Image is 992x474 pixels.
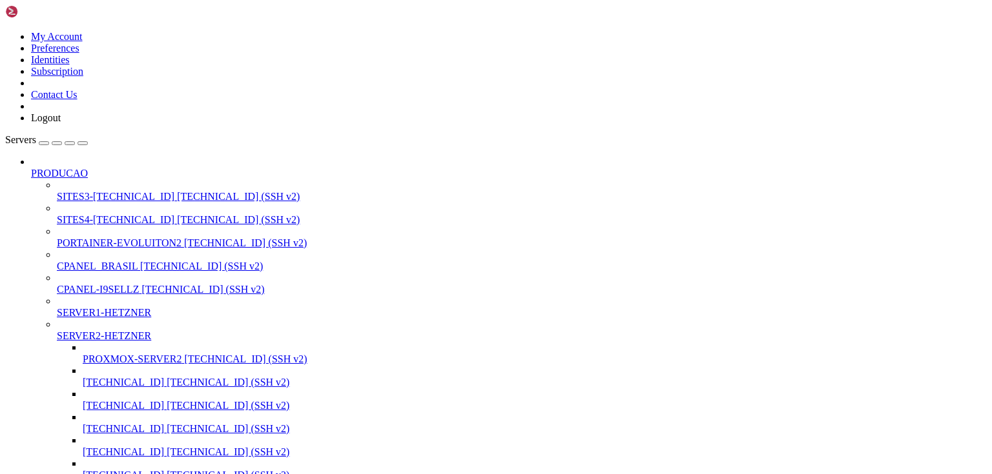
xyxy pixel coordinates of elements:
[57,249,987,272] li: CPANEL_BRASIL [TECHNICAL_ID] (SSH v2)
[83,446,987,458] a: [TECHNICAL_ID] [TECHNICAL_ID] (SSH v2)
[83,365,987,388] li: [TECHNICAL_ID] [TECHNICAL_ID] (SSH v2)
[31,31,83,42] a: My Account
[83,400,987,411] a: [TECHNICAL_ID] [TECHNICAL_ID] (SSH v2)
[57,261,987,272] a: CPANEL_BRASIL [TECHNICAL_ID] (SSH v2)
[31,168,88,179] span: PRODUCAO
[83,377,987,388] a: [TECHNICAL_ID] [TECHNICAL_ID] (SSH v2)
[5,5,79,18] img: Shellngn
[83,435,987,458] li: [TECHNICAL_ID] [TECHNICAL_ID] (SSH v2)
[57,214,174,225] span: SITES4-[TECHNICAL_ID]
[177,214,300,225] span: [TECHNICAL_ID] (SSH v2)
[57,307,151,318] span: SERVER1-HETZNER
[83,388,987,411] li: [TECHNICAL_ID] [TECHNICAL_ID] (SSH v2)
[57,272,987,295] li: CPANEL-I9SELLZ [TECHNICAL_ID] (SSH v2)
[83,342,987,365] li: PROXMOX-SERVER2 [TECHNICAL_ID] (SSH v2)
[57,295,987,319] li: SERVER1-HETZNER
[31,66,83,77] a: Subscription
[167,377,289,388] span: [TECHNICAL_ID] (SSH v2)
[57,202,987,226] li: SITES4-[TECHNICAL_ID] [TECHNICAL_ID] (SSH v2)
[184,353,307,364] span: [TECHNICAL_ID] (SSH v2)
[83,423,987,435] a: [TECHNICAL_ID] [TECHNICAL_ID] (SSH v2)
[167,423,289,434] span: [TECHNICAL_ID] (SSH v2)
[83,377,164,388] span: [TECHNICAL_ID]
[31,54,70,65] a: Identities
[83,446,164,457] span: [TECHNICAL_ID]
[31,89,77,100] a: Contact Us
[57,237,181,248] span: PORTAINER-EVOLUITON2
[141,284,264,295] span: [TECHNICAL_ID] (SSH v2)
[57,191,174,202] span: SITES3-[TECHNICAL_ID]
[57,261,138,272] span: CPANEL_BRASIL
[83,423,164,434] span: [TECHNICAL_ID]
[57,284,139,295] span: CPANEL-I9SELLZ
[177,191,300,202] span: [TECHNICAL_ID] (SSH v2)
[57,179,987,202] li: SITES3-[TECHNICAL_ID] [TECHNICAL_ID] (SSH v2)
[5,134,36,145] span: Servers
[57,284,987,295] a: CPANEL-I9SELLZ [TECHNICAL_ID] (SSH v2)
[167,400,289,411] span: [TECHNICAL_ID] (SSH v2)
[83,353,181,364] span: PROXMOX-SERVER2
[57,237,987,249] a: PORTAINER-EVOLUITON2 [TECHNICAL_ID] (SSH v2)
[57,330,987,342] a: SERVER2-HETZNER
[167,446,289,457] span: [TECHNICAL_ID] (SSH v2)
[31,43,79,54] a: Preferences
[57,214,987,226] a: SITES4-[TECHNICAL_ID] [TECHNICAL_ID] (SSH v2)
[57,191,987,202] a: SITES3-[TECHNICAL_ID] [TECHNICAL_ID] (SSH v2)
[83,411,987,435] li: [TECHNICAL_ID] [TECHNICAL_ID] (SSH v2)
[83,400,164,411] span: [TECHNICAL_ID]
[31,168,987,179] a: PRODUCAO
[57,330,151,341] span: SERVER2-HETZNER
[140,261,263,272] span: [TECHNICAL_ID] (SSH v2)
[5,134,88,145] a: Servers
[83,353,987,365] a: PROXMOX-SERVER2 [TECHNICAL_ID] (SSH v2)
[184,237,307,248] span: [TECHNICAL_ID] (SSH v2)
[31,112,61,123] a: Logout
[57,307,987,319] a: SERVER1-HETZNER
[57,226,987,249] li: PORTAINER-EVOLUITON2 [TECHNICAL_ID] (SSH v2)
